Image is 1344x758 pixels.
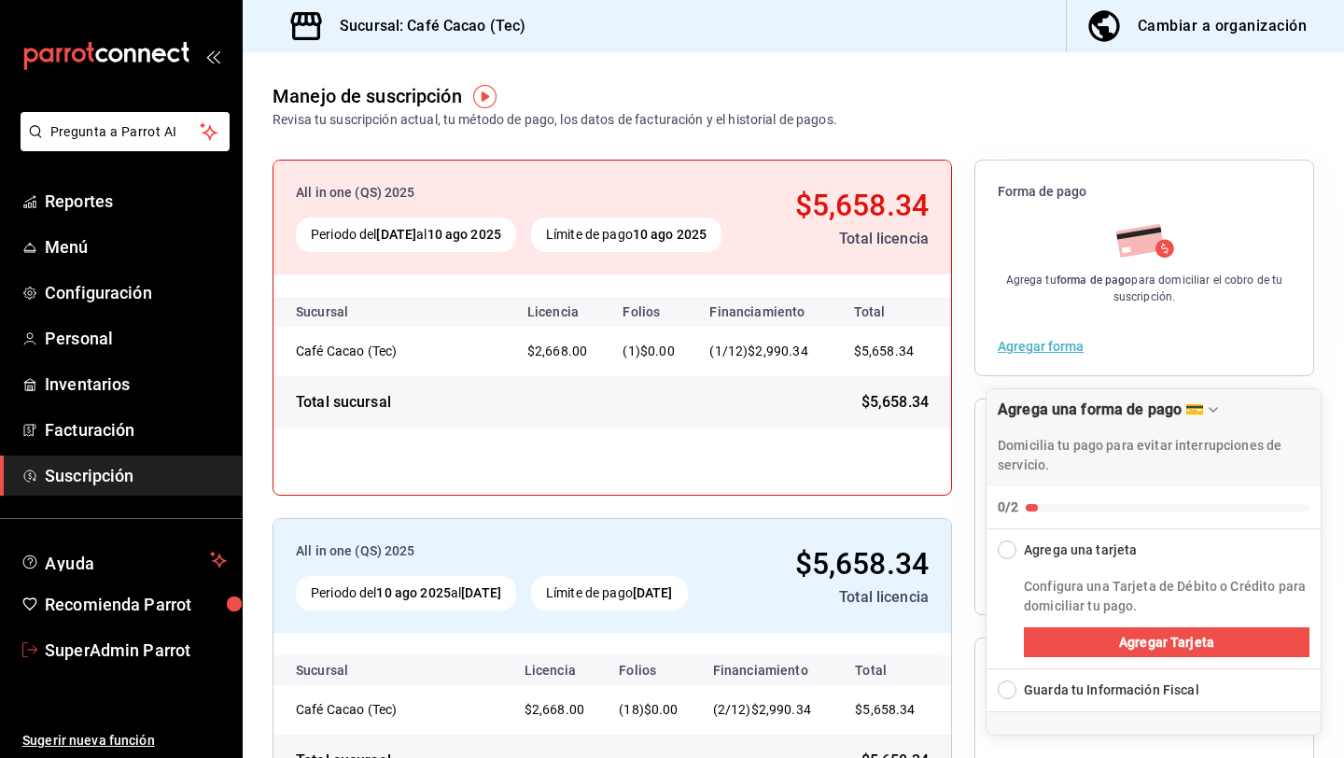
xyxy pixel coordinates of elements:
[998,272,1291,305] div: Agrega tu para domiciliar el cobro de tu suscripción.
[1024,577,1309,616] p: Configura una Tarjeta de Débito o Crédito para domiciliar tu pago.
[1138,13,1307,39] div: Cambiar a organización
[608,297,694,327] th: Folios
[13,135,230,155] a: Pregunta a Parrot AI
[854,344,914,358] span: $5,658.34
[855,702,915,717] span: $5,658.34
[766,228,929,250] div: Total licencia
[512,297,609,327] th: Licencia
[45,189,227,214] span: Reportes
[698,655,833,685] th: Financiamiento
[998,436,1309,475] p: Domicilia tu pago para evitar interrupciones de servicio.
[604,655,697,685] th: Folios
[531,576,688,611] div: Límite de pago
[296,304,399,319] div: Sucursal
[296,700,483,719] div: Café Cacao (Tec)
[640,344,675,358] span: $0.00
[633,585,673,600] strong: [DATE]
[713,700,819,720] div: (2/12)
[751,702,811,717] span: $2,990.34
[296,663,399,678] div: Sucursal
[1024,540,1137,560] div: Agrega una tarjeta
[987,529,1321,560] button: Collapse Checklist
[376,227,416,242] strong: [DATE]
[296,342,483,360] div: Café Cacao (Tec)
[473,85,497,108] img: Tooltip marker
[510,655,604,685] th: Licencia
[427,227,501,242] strong: 10 ago 2025
[45,234,227,260] span: Menú
[325,15,525,37] h3: Sucursal: Café Cacao (Tec)
[45,326,227,351] span: Personal
[987,669,1321,711] button: Expand Checklist
[525,702,584,717] span: $2,668.00
[296,218,516,252] div: Periodo del al
[205,49,220,63] button: open_drawer_menu
[461,585,501,600] strong: [DATE]
[296,183,751,203] div: All in one (QS) 2025
[998,498,1018,517] div: 0/2
[22,731,227,751] span: Sugerir nueva función
[296,391,391,414] div: Total sucursal
[608,327,694,376] td: (1)
[633,227,707,242] strong: 10 ago 2025
[45,463,227,488] span: Suscripción
[45,592,227,617] span: Recomienda Parrot
[987,389,1321,486] div: Drag to move checklist
[833,655,951,685] th: Total
[644,702,679,717] span: $0.00
[376,585,450,600] strong: 10 ago 2025
[748,344,807,358] span: $2,990.34
[709,342,816,361] div: (1/12)
[273,110,837,130] div: Revisa tu suscripción actual, tu método de pago, los datos de facturación y el historial de pagos.
[273,82,462,110] div: Manejo de suscripción
[998,340,1084,353] button: Agregar forma
[604,685,697,735] td: (18)
[45,372,227,397] span: Inventarios
[45,549,203,571] span: Ayuda
[21,112,230,151] button: Pregunta a Parrot AI
[296,576,516,611] div: Periodo del al
[1024,627,1309,657] button: Agregar Tarjeta
[531,218,721,252] div: Límite de pago
[998,183,1291,201] span: Forma de pago
[50,122,201,142] span: Pregunta a Parrot AI
[986,388,1322,736] div: Agrega una forma de pago 💳
[45,638,227,663] span: SuperAdmin Parrot
[1024,681,1199,700] div: Guarda tu Información Fiscal
[296,541,734,561] div: All in one (QS) 2025
[1057,274,1132,287] strong: forma de pago
[527,344,587,358] span: $2,668.00
[832,297,951,327] th: Total
[987,389,1321,528] button: Collapse Checklist
[749,586,929,609] div: Total licencia
[795,546,929,582] span: $5,658.34
[45,417,227,442] span: Facturación
[861,391,929,414] span: $5,658.34
[795,188,929,223] span: $5,658.34
[1119,633,1214,653] span: Agregar Tarjeta
[45,280,227,305] span: Configuración
[694,297,831,327] th: Financiamiento
[998,400,1204,418] div: Agrega una forma de pago 💳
